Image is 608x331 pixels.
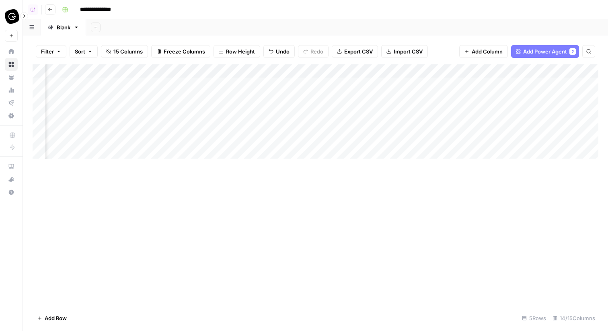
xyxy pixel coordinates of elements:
[41,19,86,35] a: Blank
[214,45,260,58] button: Row Height
[41,47,54,56] span: Filter
[571,48,574,55] span: 2
[332,45,378,58] button: Export CSV
[549,312,598,325] div: 14/15 Columns
[5,173,17,185] div: What's new?
[36,45,66,58] button: Filter
[381,45,428,58] button: Import CSV
[310,47,323,56] span: Redo
[394,47,423,56] span: Import CSV
[263,45,295,58] button: Undo
[519,312,549,325] div: 5 Rows
[5,58,18,71] a: Browse
[5,45,18,58] a: Home
[226,47,255,56] span: Row Height
[569,48,576,55] div: 2
[298,45,329,58] button: Redo
[151,45,210,58] button: Freeze Columns
[511,45,579,58] button: Add Power Agent2
[5,6,18,27] button: Workspace: Guru
[5,97,18,109] a: Flightpath
[344,47,373,56] span: Export CSV
[5,173,18,186] button: What's new?
[5,109,18,122] a: Settings
[45,314,67,322] span: Add Row
[5,160,18,173] a: AirOps Academy
[113,47,143,56] span: 15 Columns
[164,47,205,56] span: Freeze Columns
[5,84,18,97] a: Usage
[33,312,72,325] button: Add Row
[5,9,19,24] img: Guru Logo
[276,47,290,56] span: Undo
[459,45,508,58] button: Add Column
[523,47,567,56] span: Add Power Agent
[101,45,148,58] button: 15 Columns
[472,47,503,56] span: Add Column
[5,71,18,84] a: Your Data
[57,23,70,31] div: Blank
[5,186,18,199] button: Help + Support
[70,45,98,58] button: Sort
[75,47,85,56] span: Sort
